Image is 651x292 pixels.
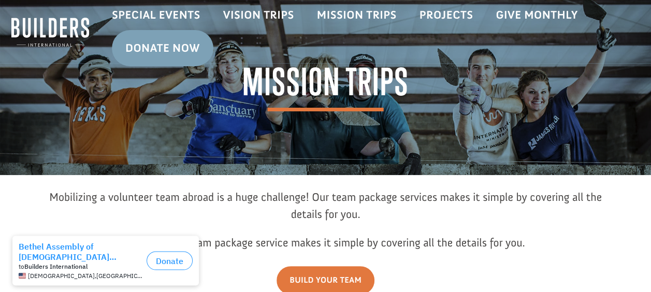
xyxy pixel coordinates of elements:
[28,41,142,49] span: [DEMOGRAPHIC_DATA] , [GEOGRAPHIC_DATA]
[112,30,213,66] a: Donate Now
[49,190,602,221] span: Mobilizing a volunteer team abroad is a huge challenge! Our team package services makes it simple...
[242,64,409,111] span: Mission Trips
[19,41,26,49] img: US.png
[126,236,525,250] span: Our turn key team package service makes it simple by covering all the details for you.
[24,32,88,39] strong: Builders International
[11,16,89,48] img: Builders International
[19,32,142,39] div: to
[147,21,193,39] button: Donate
[19,10,142,31] div: Bethel Assembly of [DEMOGRAPHIC_DATA] donated $1,000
